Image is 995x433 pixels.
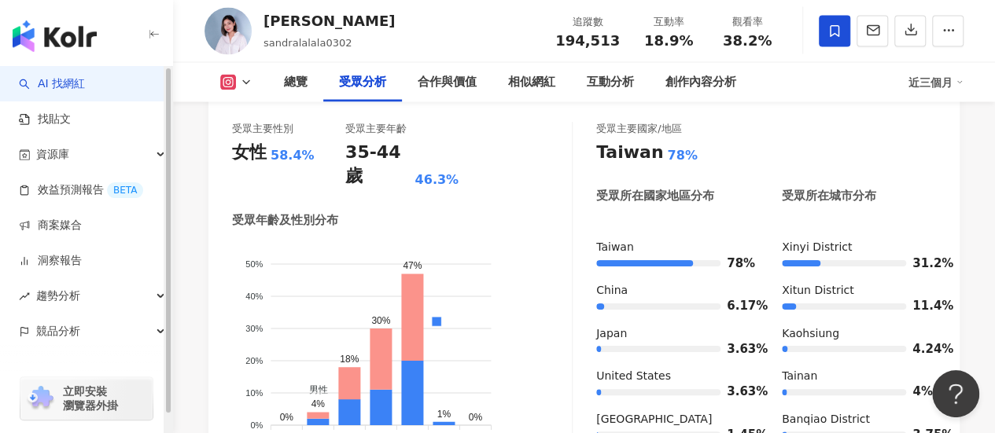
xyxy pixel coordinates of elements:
span: 11.4% [912,300,936,312]
span: 3.63% [727,343,750,355]
div: 78% [667,147,697,164]
span: 立即安裝 瀏覽器外掛 [63,384,118,413]
div: 受眾所在城市分布 [782,188,876,204]
div: Japan [596,326,750,342]
img: logo [13,20,97,52]
span: 194,513 [555,32,620,49]
span: 4.24% [912,343,936,355]
div: 合作與價值 [418,73,477,92]
div: 受眾主要性別 [232,122,293,136]
div: 受眾分析 [339,73,386,92]
span: 31.2% [912,258,936,270]
tspan: 10% [245,388,263,398]
div: 互動分析 [587,73,634,92]
span: rise [19,291,30,302]
div: 受眾主要年齡 [345,122,407,136]
div: 受眾所在國家地區分布 [596,188,714,204]
div: 58.4% [271,147,315,164]
div: 觀看率 [717,14,777,30]
a: chrome extension立即安裝 瀏覽器外掛 [20,377,153,420]
tspan: 0% [250,420,263,430]
div: 相似網紅 [508,73,555,92]
a: 找貼文 [19,112,71,127]
div: 女性 [232,141,267,165]
span: 6.17% [727,300,750,312]
div: Kaohsiung [782,326,936,342]
span: 38.2% [723,33,772,49]
span: 18.9% [644,33,693,49]
div: United States [596,369,750,384]
a: searchAI 找網紅 [19,76,85,92]
span: 男性 [297,384,328,395]
span: 資源庫 [36,137,69,172]
div: Xitun District [782,283,936,299]
a: 洞察報告 [19,253,82,269]
div: [GEOGRAPHIC_DATA] [596,412,750,427]
div: Xinyi District [782,240,936,255]
span: 競品分析 [36,314,80,349]
div: 近三個月 [908,70,964,95]
tspan: 20% [245,356,263,365]
tspan: 30% [245,324,263,333]
img: chrome extension [25,386,56,411]
div: 35-44 歲 [345,141,411,189]
div: Banqiao District [782,412,936,427]
span: sandralalala0302 [263,37,352,49]
a: 商案媒合 [19,218,82,233]
div: China [596,283,750,299]
div: 46.3% [415,171,459,189]
a: 效益預測報告BETA [19,182,143,198]
div: Taiwan [596,240,750,255]
img: KOL Avatar [205,8,252,55]
span: 3.63% [727,386,750,398]
div: Tainan [782,369,936,384]
iframe: Help Scout Beacon - Open [932,370,979,417]
tspan: 40% [245,292,263,301]
span: 78% [727,258,750,270]
div: 追蹤數 [555,14,620,30]
div: 創作內容分析 [665,73,736,92]
div: 總覽 [284,73,308,92]
div: 互動率 [639,14,698,30]
div: 受眾年齡及性別分布 [232,212,338,229]
span: 趨勢分析 [36,278,80,314]
tspan: 50% [245,259,263,269]
div: Taiwan [596,141,663,165]
span: 4% [912,386,936,398]
div: [PERSON_NAME] [263,11,395,31]
div: 受眾主要國家/地區 [596,122,681,136]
